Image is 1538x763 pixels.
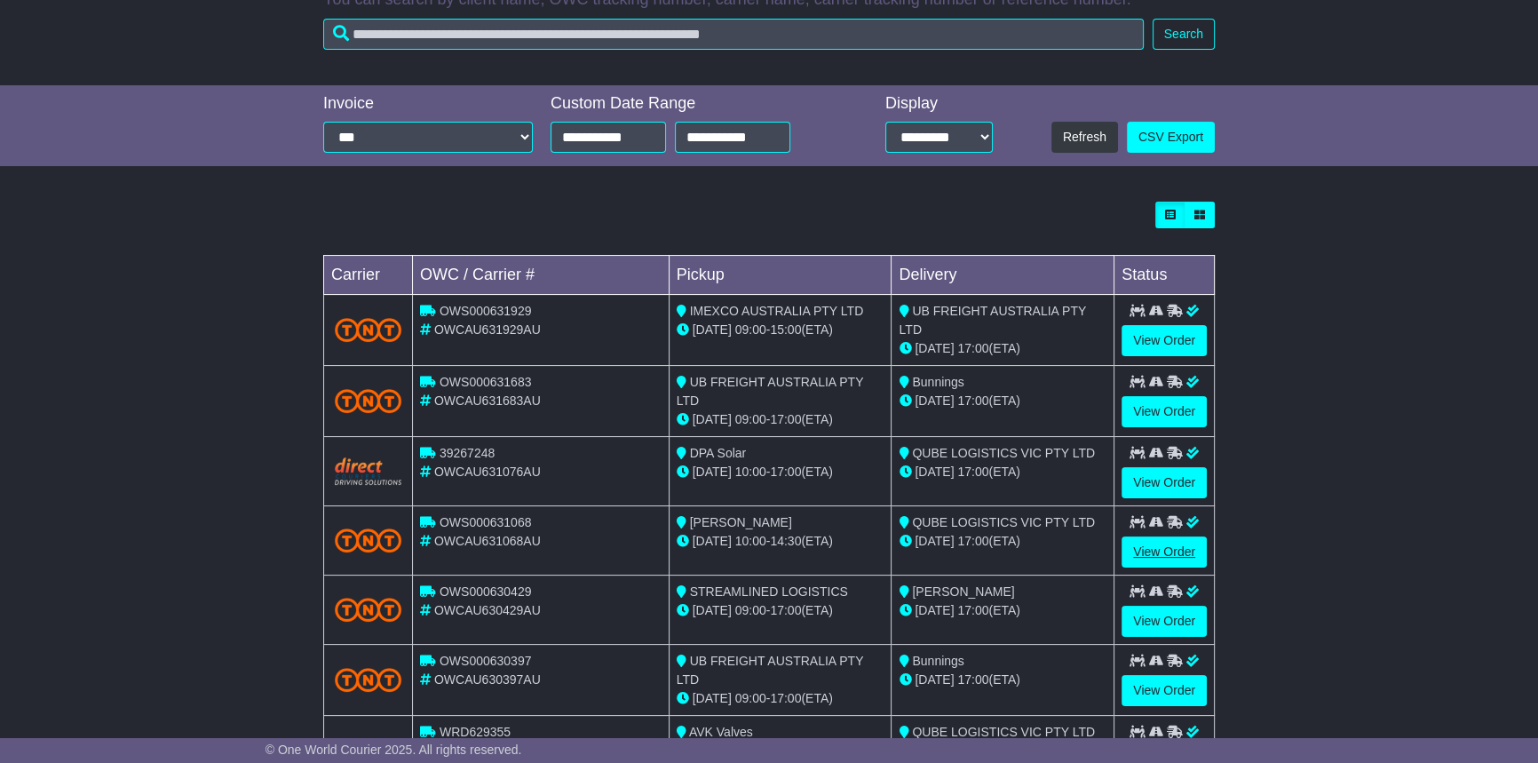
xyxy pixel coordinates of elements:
span: IMEXCO AUSTRALIA PTY LTD [690,304,864,318]
div: (ETA) [899,601,1106,620]
div: - (ETA) [677,321,884,339]
span: UB FREIGHT AUSTRALIA PTY LTD [677,375,863,408]
span: 17:00 [957,465,988,479]
span: 17:00 [957,393,988,408]
div: (ETA) [899,532,1106,551]
td: Carrier [324,256,413,295]
div: Display [885,94,993,114]
span: 10:00 [735,465,766,479]
span: 17:00 [770,691,801,705]
span: [DATE] [915,393,954,408]
span: 17:00 [770,603,801,617]
img: Direct.png [335,457,401,484]
span: OWS000631929 [440,304,532,318]
span: [DATE] [693,322,732,337]
span: OWCAU631068AU [434,534,541,548]
span: Bunnings [912,654,963,668]
span: 17:00 [957,534,988,548]
span: 17:00 [957,341,988,355]
span: OWCAU631076AU [434,465,541,479]
span: OWCAU631683AU [434,393,541,408]
span: 15:00 [770,322,801,337]
td: Delivery [892,256,1114,295]
div: (ETA) [899,463,1106,481]
span: 17:00 [957,603,988,617]
span: [PERSON_NAME] [912,584,1014,599]
span: 17:00 [770,412,801,426]
td: Status [1114,256,1215,295]
span: OWCAU631929AU [434,322,541,337]
span: UB FREIGHT AUSTRALIA PTY LTD [677,654,863,687]
span: WRD629355 [440,725,511,739]
a: View Order [1122,675,1207,706]
span: [DATE] [915,341,954,355]
span: [DATE] [693,691,732,705]
span: 09:00 [735,603,766,617]
span: QUBE LOGISTICS VIC PTY LTD [912,515,1095,529]
div: - (ETA) [677,532,884,551]
img: TNT_Domestic.png [335,529,401,552]
span: [DATE] [915,672,954,687]
img: TNT_Domestic.png [335,598,401,622]
span: [DATE] [693,412,732,426]
span: OWS000631068 [440,515,532,529]
button: Refresh [1051,122,1118,153]
span: DPA Solar [690,446,747,460]
span: OWS000630429 [440,584,532,599]
div: (ETA) [899,671,1106,689]
span: UB FREIGHT AUSTRALIA PTY LTD [899,304,1085,337]
a: View Order [1122,536,1207,568]
span: © One World Courier 2025. All rights reserved. [266,743,522,757]
span: OWCAU630397AU [434,672,541,687]
div: - (ETA) [677,410,884,429]
div: - (ETA) [677,601,884,620]
span: OWS000630397 [440,654,532,668]
div: - (ETA) [677,689,884,708]
span: 14:30 [770,534,801,548]
span: OWCAU630429AU [434,603,541,617]
div: - (ETA) [677,463,884,481]
span: [DATE] [693,465,732,479]
span: 17:00 [770,465,801,479]
div: Custom Date Range [551,94,836,114]
span: [DATE] [693,603,732,617]
img: TNT_Domestic.png [335,318,401,342]
span: 09:00 [735,691,766,705]
div: (ETA) [899,339,1106,358]
span: 39267248 [440,446,495,460]
td: OWC / Carrier # [413,256,670,295]
span: Bunnings [912,375,963,389]
span: OWS000631683 [440,375,532,389]
a: View Order [1122,396,1207,427]
span: 10:00 [735,534,766,548]
img: TNT_Domestic.png [335,389,401,413]
span: [DATE] [693,534,732,548]
span: 17:00 [957,672,988,687]
a: View Order [1122,467,1207,498]
div: (ETA) [899,392,1106,410]
span: QUBE LOGISTICS VIC PTY LTD [912,725,1095,739]
a: View Order [1122,325,1207,356]
img: TNT_Domestic.png [335,668,401,692]
span: [DATE] [915,465,954,479]
div: Invoice [323,94,533,114]
a: CSV Export [1127,122,1215,153]
td: Pickup [669,256,892,295]
span: 09:00 [735,412,766,426]
span: 09:00 [735,322,766,337]
span: QUBE LOGISTICS VIC PTY LTD [912,446,1095,460]
span: AVK Valves [689,725,753,739]
span: [PERSON_NAME] [690,515,792,529]
button: Search [1153,19,1215,50]
span: STREAMLINED LOGISTICS [690,584,848,599]
span: [DATE] [915,534,954,548]
span: [DATE] [915,603,954,617]
a: View Order [1122,606,1207,637]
